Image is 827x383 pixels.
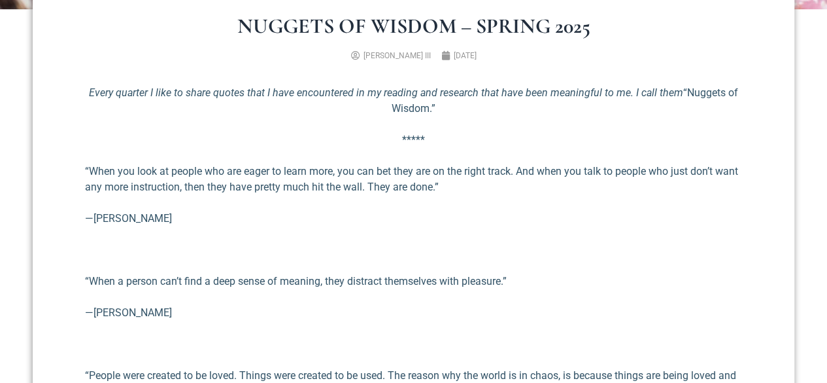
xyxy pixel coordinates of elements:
time: [DATE] [454,51,477,60]
p: “When a person can’t find a deep sense of meaning, they distract themselves with pleasure.” [85,274,742,289]
a: [DATE] [441,50,477,62]
p: “When you look at people who are eager to learn more, you can bet they are on the right track. An... [85,164,742,195]
p: “Nuggets of Wisdom.” [85,85,742,117]
p: —[PERSON_NAME] [85,305,742,321]
p: —[PERSON_NAME] [85,211,742,227]
em: Every quarter I like to share quotes that I have encountered in my reading and research that have... [89,86,683,99]
h1: Nuggets of Wisdom – Spring 2025 [85,16,742,37]
span: [PERSON_NAME] III [363,51,431,60]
